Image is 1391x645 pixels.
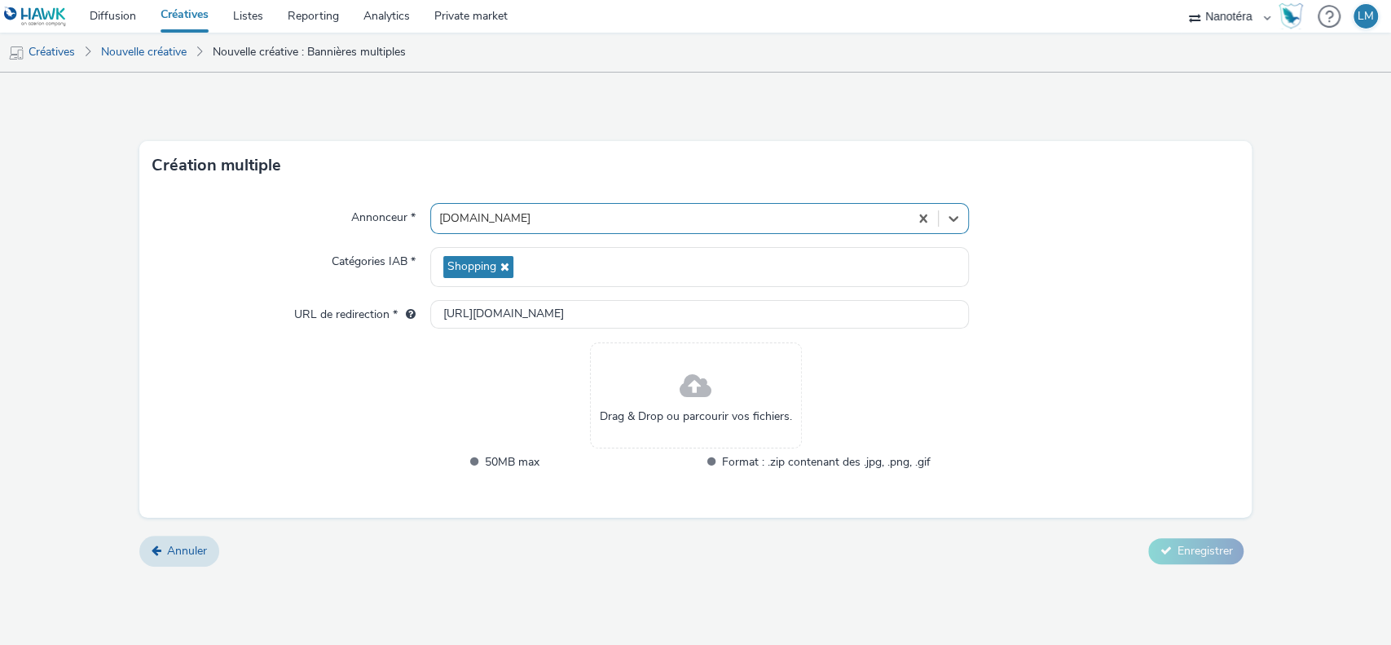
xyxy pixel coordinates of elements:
[205,33,414,72] a: Nouvelle créative : Bannières multiples
[139,536,219,567] a: Annuler
[1358,4,1374,29] div: LM
[93,33,195,72] a: Nouvelle créative
[722,453,931,471] span: Format : .zip contenant des .jpg, .png, .gif
[345,203,422,226] label: Annonceur *
[1148,538,1244,564] button: Enregistrer
[447,260,496,274] span: Shopping
[288,300,422,323] label: URL de redirection *
[398,307,416,323] div: L'URL de redirection sera utilisée comme URL de validation avec certains SSP et ce sera l'URL de ...
[1279,3,1303,29] img: Hawk Academy
[1279,3,1310,29] a: Hawk Academy
[8,45,24,61] img: mobile
[167,543,207,559] span: Annuler
[325,247,422,270] label: Catégories IAB *
[430,300,970,329] input: url...
[1177,543,1232,559] span: Enregistrer
[152,153,281,178] h3: Création multiple
[4,7,67,27] img: undefined Logo
[485,453,693,471] span: 50MB max
[600,409,792,425] span: Drag & Drop ou parcourir vos fichiers.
